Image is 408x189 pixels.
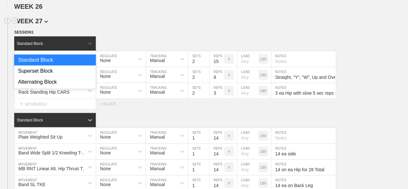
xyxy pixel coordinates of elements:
[271,128,336,143] input: Notes
[237,67,258,83] input: Any
[228,58,230,61] p: #
[237,51,258,67] input: Any
[100,182,111,187] div: None
[100,102,123,106] div: + BLOCK
[100,58,111,63] div: None
[20,101,23,107] span: +
[260,89,266,93] p: LBS
[14,77,96,88] div: Alternating Block
[14,3,43,10] span: WEEK 26
[260,182,266,185] p: LBS
[150,58,165,63] div: Manual
[376,158,408,189] iframe: Chat Widget
[228,150,230,153] p: #
[260,58,266,61] p: LBS
[100,89,111,95] div: None
[14,66,96,77] div: Superset Block
[150,150,165,155] div: Manual
[260,73,266,77] p: LBS
[150,74,165,79] div: Manual
[18,166,88,171] div: MB RNT Linear Alt. Hip Thrust Throw
[271,144,336,159] input: Notes
[18,150,88,155] div: Band Wide Split 1/2 Kneeling T-Spine Row
[14,99,96,110] div: MOVEMENT
[44,21,48,23] img: carrot_down.png
[228,134,230,138] p: #
[18,182,45,187] div: Band SL TKE
[18,134,63,140] div: Plate Weighted Sit Up
[17,41,43,46] div: Standard Block
[150,166,165,171] div: Manual
[271,160,336,175] input: Notes
[271,51,336,67] input: Notes
[271,83,336,99] input: Notes
[237,144,258,159] input: Any
[228,89,230,93] p: #
[17,118,43,122] div: Standard Block
[228,182,230,185] p: #
[228,73,230,77] p: #
[150,134,165,140] div: Manual
[150,89,165,95] div: Manual
[18,89,70,95] div: Rack Standing Hip CARS
[14,17,48,25] span: WEEK 27
[14,55,96,66] div: Standard Block
[260,166,266,169] p: LBS
[150,182,165,187] div: Manual
[100,134,111,140] div: None
[100,150,111,155] div: None
[237,128,258,143] input: Any
[100,74,111,79] div: None
[14,30,34,35] span: SESSION 1
[237,83,258,99] input: Any
[237,160,258,175] input: Any
[100,166,111,171] div: None
[260,150,266,153] p: LBS
[228,166,230,169] p: #
[260,134,266,138] p: LBS
[271,67,336,83] input: Notes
